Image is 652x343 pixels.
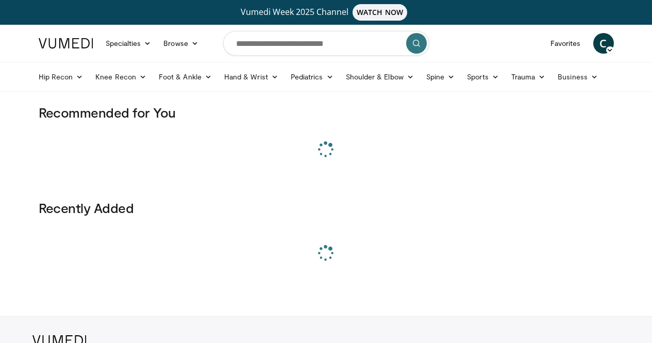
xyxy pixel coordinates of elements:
a: Specialties [99,33,158,54]
a: Vumedi Week 2025 ChannelWATCH NOW [40,4,612,21]
a: Shoulder & Elbow [340,67,420,87]
a: Browse [157,33,205,54]
a: Knee Recon [89,67,153,87]
a: Business [551,67,604,87]
a: Sports [461,67,505,87]
span: WATCH NOW [353,4,407,21]
a: Foot & Ankle [153,67,218,87]
h3: Recently Added [39,200,614,216]
a: C [593,33,614,54]
a: Pediatrics [285,67,340,87]
a: Spine [420,67,461,87]
img: VuMedi Logo [39,38,93,48]
a: Trauma [505,67,552,87]
a: Favorites [544,33,587,54]
a: Hip Recon [32,67,90,87]
input: Search topics, interventions [223,31,429,56]
a: Hand & Wrist [218,67,285,87]
h3: Recommended for You [39,104,614,121]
